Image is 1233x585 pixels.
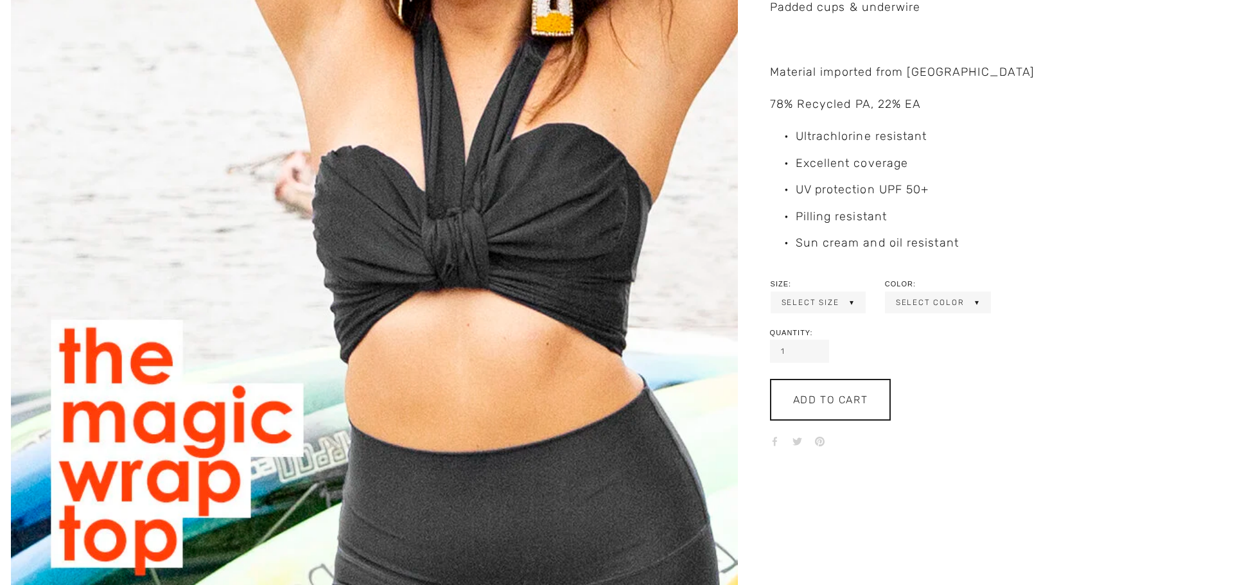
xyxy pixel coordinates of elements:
select: Select Color [886,293,990,312]
div: Add To Cart [770,379,891,421]
p: 78% Recycled PA, 22% EA [770,94,1222,114]
p: Ultrachlorine resistant [796,126,1222,146]
p: Sun cream and oil resistant [796,232,1222,253]
p: Excellent coverage [796,153,1222,173]
p: UV protection UPF 50+ [796,179,1222,200]
input: Quantity [770,340,829,363]
div: Size: [771,281,866,288]
div: Color: [885,281,991,288]
div: Add To Cart [793,394,868,406]
div: Quantity: [770,329,1222,336]
p: Material imported from [GEOGRAPHIC_DATA] [770,62,1222,82]
select: Select Size [772,293,864,312]
p: Pilling resistant [796,206,1222,227]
